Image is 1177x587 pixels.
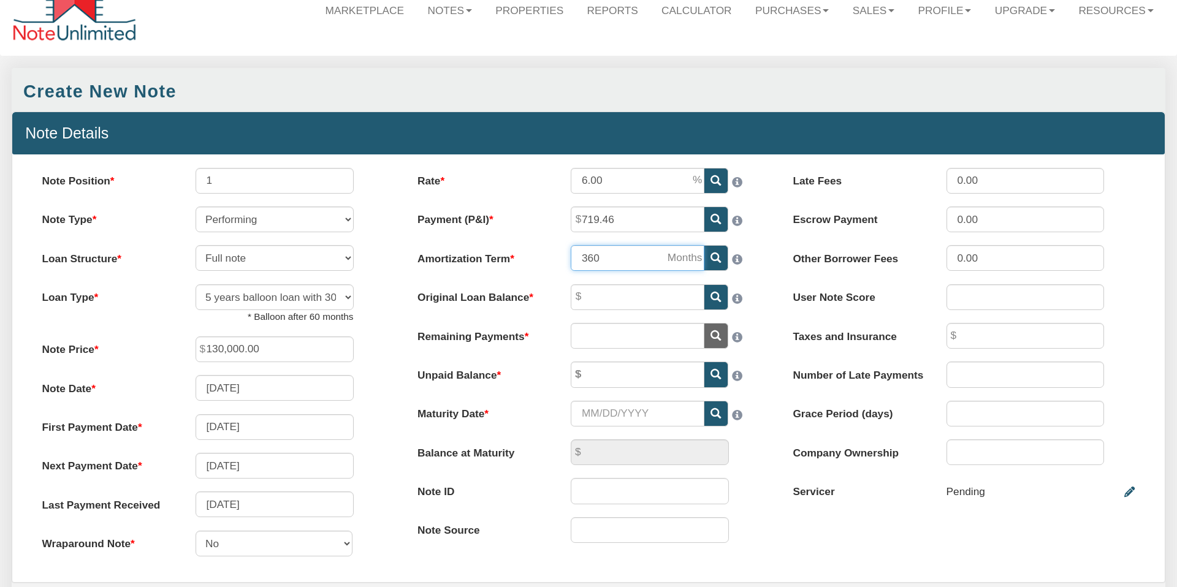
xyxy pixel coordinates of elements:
input: MM/DD/YYYY [196,375,354,401]
label: Note Position [29,168,182,189]
label: Amortization Term [405,245,558,266]
input: MM/DD/YYYY [196,491,354,517]
label: Original Loan Balance [405,284,558,305]
div: Create New Note [23,79,177,104]
label: Company Ownership [780,439,933,460]
input: MM/DD/YYYY [196,453,354,479]
div: Pending [947,478,985,505]
div: * Balloon after 60 months [196,310,354,324]
label: Loan Type [29,284,182,305]
label: Note Source [405,517,558,538]
label: Payment (P&I) [405,206,558,227]
label: Taxes and Insurance [780,323,933,344]
label: Grace Period (days) [780,401,933,422]
label: Balance at Maturity [405,439,558,460]
input: This field can contain only numeric characters [571,168,704,194]
label: Rate [405,168,558,189]
label: Loan Structure [29,245,182,266]
label: Late Fees [780,168,933,189]
label: Note ID [405,478,558,499]
label: Remaining Payments [405,323,558,344]
label: Last Payment Received [29,491,182,512]
label: Note Price [29,336,182,357]
label: User Note Score [780,284,933,305]
input: MM/DD/YYYY [571,401,704,426]
label: Wraparound Note [29,531,182,551]
label: Maturity Date [405,401,558,422]
label: Note Type [29,206,182,227]
label: Next Payment Date [29,453,182,474]
label: First Payment Date [29,414,182,435]
label: Servicer [780,478,933,499]
label: Number of Late Payments [780,362,933,382]
label: Note Date [29,375,182,396]
label: Unpaid Balance [405,362,558,382]
label: Escrow Payment [780,206,933,227]
h4: Note Details [25,125,1151,142]
input: MM/DD/YYYY [196,414,354,440]
label: Other Borrower Fees [780,245,933,266]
